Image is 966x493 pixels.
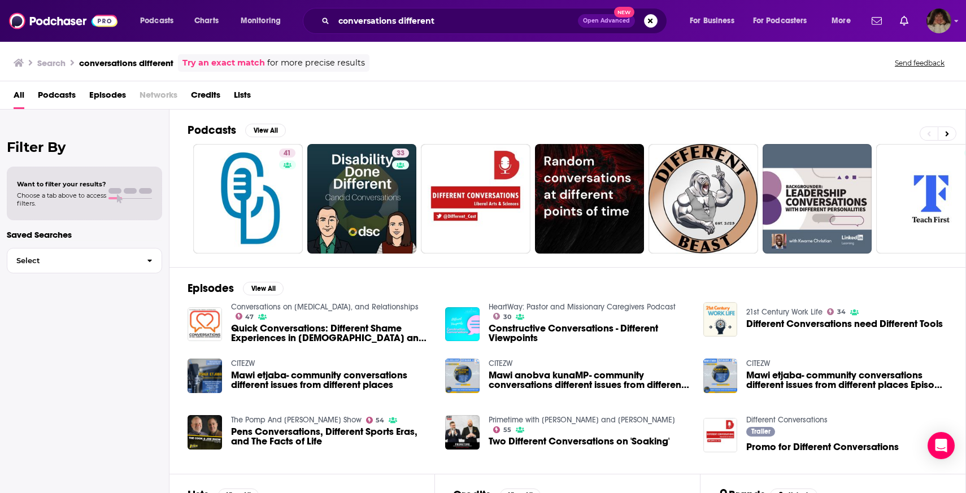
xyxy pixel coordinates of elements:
a: Charts [187,12,225,30]
img: Mawi etjaba- community conversations different issues from different places [188,359,222,393]
a: Mawi anobva kunaMP- community conversations different issues from different places [445,359,480,393]
a: Lists [234,86,251,109]
span: 54 [376,418,384,423]
a: Mawi etjaba- community conversations different issues from different places Episode 2 [746,370,947,390]
h3: conversations different [79,58,173,68]
img: Pens Conversations, Different Sports Eras, and The Facts of Life [188,415,222,450]
h2: Podcasts [188,123,236,137]
a: 41 [279,149,295,158]
h3: Search [37,58,66,68]
span: Logged in as angelport [926,8,951,33]
a: CITEZW [489,359,512,368]
button: View All [243,282,284,295]
span: More [832,13,851,29]
span: Want to filter your results? [17,180,106,188]
span: New [614,7,634,18]
button: Show profile menu [926,8,951,33]
span: Monitoring [241,13,281,29]
button: open menu [233,12,295,30]
a: 47 [236,313,254,320]
button: open menu [824,12,865,30]
button: Send feedback [891,58,948,68]
span: All [14,86,24,109]
button: open menu [746,12,824,30]
span: 47 [245,315,254,320]
span: for more precise results [267,56,365,69]
a: PodcastsView All [188,123,286,137]
a: 41 [193,144,303,254]
img: Podchaser - Follow, Share and Rate Podcasts [9,10,118,32]
span: Open Advanced [583,18,630,24]
div: Search podcasts, credits, & more... [314,8,678,34]
a: Promo for Different Conversations [746,442,899,452]
input: Search podcasts, credits, & more... [334,12,578,30]
img: Quick Conversations: Different Shame Experiences in Male and Female Partners [188,307,222,342]
span: 34 [837,309,846,315]
button: View All [245,124,286,137]
span: Choose a tab above to access filters. [17,191,106,207]
a: 34 [827,308,846,315]
a: Different Conversations need Different Tools [746,319,943,329]
span: 41 [284,148,291,159]
a: 33 [392,149,409,158]
a: CITEZW [231,359,255,368]
a: Pens Conversations, Different Sports Eras, and The Facts of Life [231,427,432,446]
a: Show notifications dropdown [867,11,886,30]
span: Networks [140,86,177,109]
button: open menu [682,12,749,30]
a: 55 [493,426,511,433]
a: Credits [191,86,220,109]
img: Constructive Conversations - Different Viewpoints [445,307,480,342]
a: Try an exact match [182,56,265,69]
button: Select [7,248,162,273]
span: Select [7,257,138,264]
h2: Episodes [188,281,234,295]
span: For Business [690,13,734,29]
img: Promo for Different Conversations [703,418,738,452]
span: Trailer [751,428,771,435]
a: Mawi etjaba- community conversations different issues from different places [231,370,432,390]
a: Mawi etjaba- community conversations different issues from different places Episode 2 [703,359,738,393]
a: Quick Conversations: Different Shame Experiences in Male and Female Partners [231,324,432,343]
a: Primetime with Isaac and Suke [489,415,675,425]
a: The Pomp And Joe Show [231,415,362,425]
a: Constructive Conversations - Different Viewpoints [489,324,690,343]
h2: Filter By [7,139,162,155]
a: 33 [307,144,417,254]
a: Two Different Conversations on 'Soaking' [445,415,480,450]
span: For Podcasters [753,13,807,29]
span: 55 [503,427,511,433]
div: Open Intercom Messenger [928,432,955,459]
a: 54 [366,417,385,424]
a: Podcasts [38,86,76,109]
a: Show notifications dropdown [895,11,913,30]
p: Saved Searches [7,229,162,240]
span: Charts [194,13,219,29]
a: Different Conversations [746,415,828,425]
span: Two Different Conversations on 'Soaking' [489,437,669,446]
button: Open AdvancedNew [578,14,635,28]
a: EpisodesView All [188,281,284,295]
a: 21st Century Work Life [746,307,823,317]
img: Different Conversations need Different Tools [703,302,738,337]
span: 30 [503,315,511,320]
span: Episodes [89,86,126,109]
a: Mawi anobva kunaMP- community conversations different issues from different places [489,370,690,390]
a: CITEZW [746,359,770,368]
span: Quick Conversations: Different Shame Experiences in [DEMOGRAPHIC_DATA] and [DEMOGRAPHIC_DATA] Par... [231,324,432,343]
